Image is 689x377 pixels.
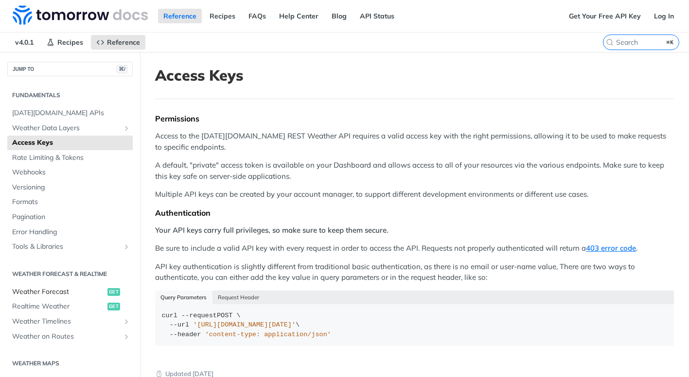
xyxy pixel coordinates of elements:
[7,299,133,314] a: Realtime Weatherget
[170,321,190,328] span: --url
[354,9,400,23] a: API Status
[155,243,674,254] p: Be sure to include a valid API key with every request in order to access the API. Requests not pr...
[7,136,133,150] a: Access Keys
[107,288,120,296] span: get
[212,291,265,304] button: Request Header
[57,38,83,47] span: Recipes
[123,333,130,341] button: Show subpages for Weather on Routes
[7,240,133,254] a: Tools & LibrariesShow subpages for Tools & Libraries
[7,210,133,224] a: Pagination
[7,91,133,100] h2: Fundamentals
[123,124,130,132] button: Show subpages for Weather Data Layers
[7,106,133,120] a: [DATE][DOMAIN_NAME] APIs
[162,312,177,319] span: curl
[204,9,241,23] a: Recipes
[117,65,127,73] span: ⌘/
[10,35,39,50] span: v4.0.1
[274,9,324,23] a: Help Center
[12,227,130,237] span: Error Handling
[7,62,133,76] button: JUMP TO⌘/
[12,212,130,222] span: Pagination
[13,5,148,25] img: Tomorrow.io Weather API Docs
[155,225,389,235] strong: Your API keys carry full privileges, so make sure to keep them secure.
[155,189,674,200] p: Multiple API keys can be created by your account manager, to support different development enviro...
[7,165,133,180] a: Webhooks
[155,261,674,283] p: API key authentication is slightly different from traditional basic authentication, as there is n...
[123,243,130,251] button: Show subpages for Tools & Libraries
[243,9,271,23] a: FAQs
[123,318,130,326] button: Show subpages for Weather Timelines
[586,243,636,253] a: 403 error code
[649,9,679,23] a: Log In
[7,151,133,165] a: Rate Limiting & Tokens
[606,38,614,46] svg: Search
[12,108,130,118] span: [DATE][DOMAIN_NAME] APIs
[162,311,668,340] div: POST \ \
[7,314,133,329] a: Weather TimelinesShow subpages for Weather Timelines
[12,302,105,311] span: Realtime Weather
[664,37,676,47] kbd: ⌘K
[155,114,674,123] div: Permissions
[7,195,133,209] a: Formats
[205,331,331,338] span: 'content-type: application/json'
[91,35,145,50] a: Reference
[155,160,674,182] p: A default, "private" access token is available on your Dashboard and allows access to all of your...
[155,67,674,84] h1: Access Keys
[12,317,120,326] span: Weather Timelines
[155,208,674,218] div: Authentication
[7,121,133,136] a: Weather Data LayersShow subpages for Weather Data Layers
[41,35,88,50] a: Recipes
[7,180,133,195] a: Versioning
[12,287,105,297] span: Weather Forecast
[12,138,130,148] span: Access Keys
[181,312,217,319] span: --request
[170,331,201,338] span: --header
[12,183,130,192] span: Versioning
[7,270,133,278] h2: Weather Forecast & realtime
[564,9,646,23] a: Get Your Free API Key
[12,123,120,133] span: Weather Data Layers
[12,153,130,163] span: Rate Limiting & Tokens
[158,9,202,23] a: Reference
[12,168,130,177] span: Webhooks
[155,131,674,153] p: Access to the [DATE][DOMAIN_NAME] REST Weather API requires a valid access key with the right per...
[12,242,120,252] span: Tools & Libraries
[7,329,133,344] a: Weather on RoutesShow subpages for Weather on Routes
[107,303,120,310] span: get
[7,225,133,240] a: Error Handling
[12,332,120,342] span: Weather on Routes
[7,285,133,299] a: Weather Forecastget
[12,197,130,207] span: Formats
[326,9,352,23] a: Blog
[193,321,296,328] span: '[URL][DOMAIN_NAME][DATE]'
[107,38,140,47] span: Reference
[7,359,133,368] h2: Weather Maps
